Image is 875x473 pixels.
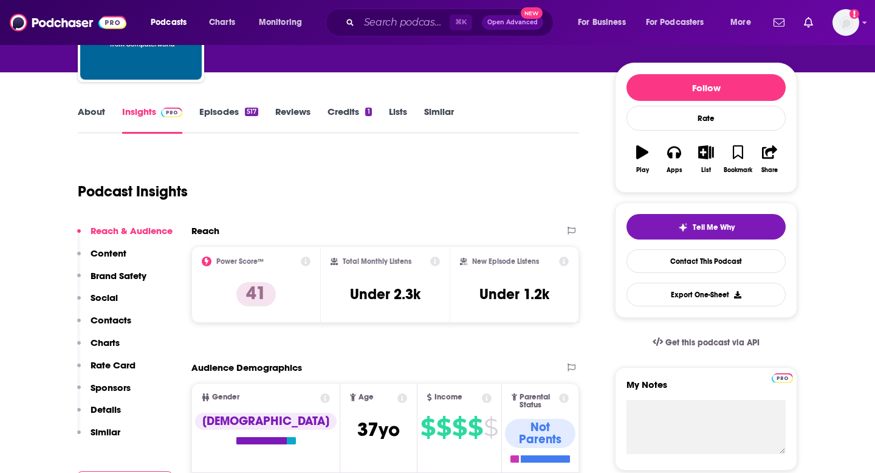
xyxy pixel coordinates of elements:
[472,257,539,266] h2: New Episode Listens
[350,285,420,303] h3: Under 2.3k
[77,314,131,337] button: Contacts
[275,106,311,134] a: Reviews
[91,314,131,326] p: Contacts
[77,270,146,292] button: Brand Safety
[365,108,371,116] div: 1
[212,393,239,401] span: Gender
[646,14,704,31] span: For Podcasters
[91,270,146,281] p: Brand Safety
[667,167,682,174] div: Apps
[479,285,549,303] h3: Under 1.2k
[91,292,118,303] p: Social
[832,9,859,36] button: Show profile menu
[245,108,258,116] div: 517
[678,223,688,232] img: tell me why sparkle
[209,14,235,31] span: Charts
[191,362,302,373] h2: Audience Demographics
[122,106,182,134] a: InsightsPodchaser Pro
[236,282,276,306] p: 41
[754,137,786,181] button: Share
[77,382,131,404] button: Sponsors
[761,167,778,174] div: Share
[521,7,543,19] span: New
[91,247,126,259] p: Content
[77,337,120,359] button: Charts
[77,225,173,247] button: Reach & Audience
[452,418,467,437] span: $
[201,13,242,32] a: Charts
[389,106,407,134] a: Lists
[482,15,543,30] button: Open AdvancedNew
[643,328,769,357] a: Get this podcast via API
[769,12,789,33] a: Show notifications dropdown
[578,14,626,31] span: For Business
[77,426,120,449] button: Similar
[161,108,182,117] img: Podchaser Pro
[91,404,121,415] p: Details
[142,13,202,32] button: open menu
[626,379,786,400] label: My Notes
[91,426,120,438] p: Similar
[772,371,793,383] a: Pro website
[436,418,451,437] span: $
[638,13,722,32] button: open menu
[328,106,371,134] a: Credits1
[191,225,219,236] h2: Reach
[484,418,498,437] span: $
[520,393,557,409] span: Parental Status
[259,14,302,31] span: Monitoring
[468,418,482,437] span: $
[77,359,136,382] button: Rate Card
[199,106,258,134] a: Episodes517
[357,418,400,441] span: 37 yo
[77,292,118,314] button: Social
[772,373,793,383] img: Podchaser Pro
[626,214,786,240] button: tell me why sparkleTell Me Why
[151,14,187,31] span: Podcasts
[724,167,752,174] div: Bookmark
[77,404,121,426] button: Details
[832,9,859,36] span: Logged in as jhutchinson
[701,167,711,174] div: List
[359,13,450,32] input: Search podcasts, credits, & more...
[693,223,735,232] span: Tell Me Why
[569,13,641,32] button: open menu
[91,225,173,236] p: Reach & Audience
[91,382,131,393] p: Sponsors
[78,182,188,201] h1: Podcast Insights
[636,167,649,174] div: Play
[722,137,753,181] button: Bookmark
[343,257,411,266] h2: Total Monthly Listens
[216,257,264,266] h2: Power Score™
[77,247,126,270] button: Content
[91,359,136,371] p: Rate Card
[195,413,337,430] div: [DEMOGRAPHIC_DATA]
[450,15,472,30] span: ⌘ K
[420,418,435,437] span: $
[626,74,786,101] button: Follow
[799,12,818,33] a: Show notifications dropdown
[665,337,760,348] span: Get this podcast via API
[730,14,751,31] span: More
[626,283,786,306] button: Export One-Sheet
[690,137,722,181] button: List
[626,249,786,273] a: Contact This Podcast
[505,419,575,448] div: Not Parents
[91,337,120,348] p: Charts
[832,9,859,36] img: User Profile
[359,393,374,401] span: Age
[337,9,565,36] div: Search podcasts, credits, & more...
[78,106,105,134] a: About
[487,19,538,26] span: Open Advanced
[250,13,318,32] button: open menu
[658,137,690,181] button: Apps
[10,11,126,34] img: Podchaser - Follow, Share and Rate Podcasts
[626,137,658,181] button: Play
[626,106,786,131] div: Rate
[424,106,454,134] a: Similar
[434,393,462,401] span: Income
[722,13,766,32] button: open menu
[849,9,859,19] svg: Add a profile image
